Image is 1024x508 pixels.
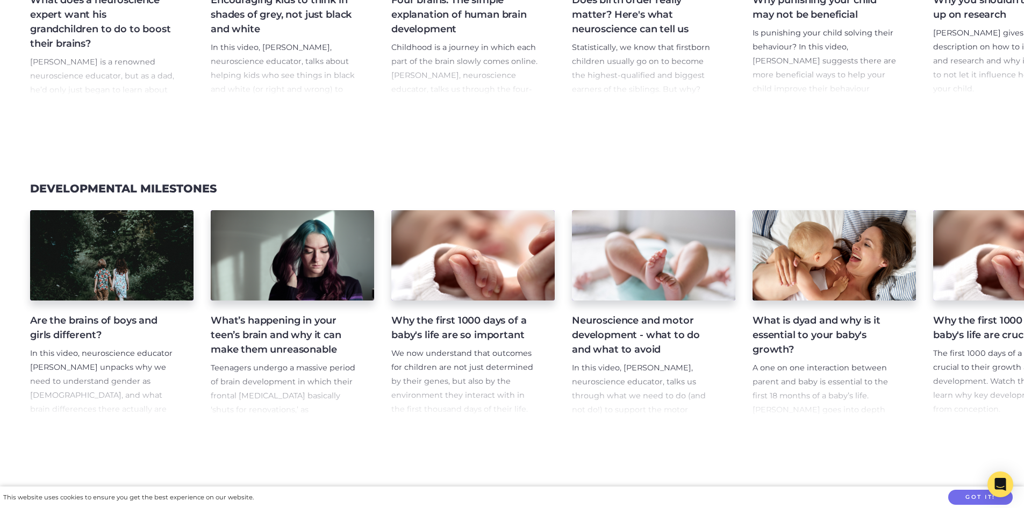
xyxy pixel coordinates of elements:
[753,363,897,428] span: A one on one interaction between parent and baby is essential to the first 18 months of a baby’s ...
[30,57,174,164] span: [PERSON_NAME] is a renowned neuroscience educator, but as a dad, he’d only just began to learn ab...
[572,42,710,136] span: Statistically, we know that firstborn children usually go on to become the highest-qualified and ...
[753,313,899,357] h4: What is dyad and why is it essential to your baby's growth?
[211,363,356,484] span: Teenagers undergo a massive period of brain development in which their frontal [MEDICAL_DATA] bas...
[30,210,194,417] a: Are the brains of boys and girls different? In this video, neuroscience educator [PERSON_NAME] un...
[753,210,916,417] a: What is dyad and why is it essential to your baby's growth? A one on one interaction between pare...
[211,42,355,149] span: In this video, [PERSON_NAME], neuroscience educator, talks about helping kids who see things in b...
[572,210,735,417] a: Neuroscience and motor development - what to do and what to avoid In this video, [PERSON_NAME], n...
[30,348,176,442] span: In this video, neuroscience educator [PERSON_NAME] unpacks why we need to understand gender as [D...
[211,313,357,357] h4: What’s happening in your teen’s brain and why it can make them unreasonable
[391,210,555,417] a: Why the first 1000 days of a baby's life are so important We now understand that outcomes for chi...
[391,42,538,136] span: Childhood is a journey in which each part of the brain slowly comes online. [PERSON_NAME], neuros...
[30,313,176,342] h4: Are the brains of boys and girls different?
[391,313,538,342] h4: Why the first 1000 days of a baby's life are so important
[948,490,1013,505] button: Got it!
[211,210,374,417] a: What’s happening in your teen’s brain and why it can make them unreasonable Teenagers undergo a m...
[753,28,896,108] span: Is punishing your child solving their behaviour? In this video, [PERSON_NAME] suggests there are ...
[572,313,718,357] h4: Neuroscience and motor development - what to do and what to avoid
[30,182,217,195] a: Developmental Milestones
[572,363,706,428] span: In this video, [PERSON_NAME], neuroscience educator, talks us through what we need to do (and not...
[3,492,254,503] div: This website uses cookies to ensure you get the best experience on our website.
[987,471,1013,497] div: Open Intercom Messenger
[391,348,533,455] span: We now understand that outcomes for children are not just determined by their genes, but also by ...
